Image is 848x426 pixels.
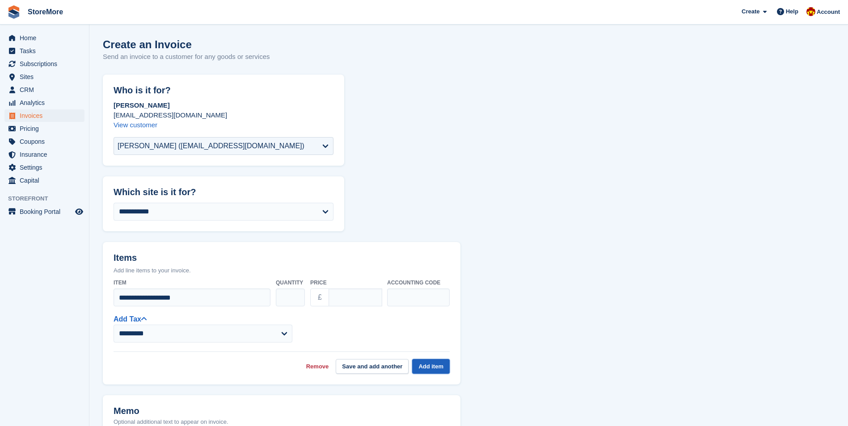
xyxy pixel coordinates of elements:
a: menu [4,148,84,161]
span: Tasks [20,45,73,57]
a: View customer [114,121,157,129]
span: Insurance [20,148,73,161]
a: StoreMore [24,4,67,19]
a: menu [4,109,84,122]
span: Booking Portal [20,205,73,218]
div: [PERSON_NAME] ([EMAIL_ADDRESS][DOMAIN_NAME]) [118,141,304,151]
img: stora-icon-8386f47178a22dfd0bd8f6a31ec36ba5ce8667c1dd55bd0f319d3a0aa187defe.svg [7,5,21,19]
a: menu [4,32,84,44]
span: Help [786,7,798,16]
a: menu [4,45,84,57]
a: menu [4,122,84,135]
label: Item [114,279,270,287]
span: Storefront [8,194,89,203]
a: menu [4,161,84,174]
p: [EMAIL_ADDRESS][DOMAIN_NAME] [114,110,333,120]
h2: Which site is it for? [114,187,333,197]
button: Save and add another [336,359,409,374]
label: Accounting code [387,279,450,287]
button: Add item [412,359,450,374]
span: Account [817,8,840,17]
span: Home [20,32,73,44]
span: Invoices [20,109,73,122]
a: Preview store [74,206,84,217]
span: Coupons [20,135,73,148]
a: Remove [306,362,329,371]
a: Add Tax [114,315,147,323]
a: menu [4,174,84,187]
span: Subscriptions [20,58,73,70]
h1: Create an Invoice [103,38,270,50]
span: Analytics [20,96,73,109]
a: menu [4,84,84,96]
a: menu [4,71,84,83]
h2: Memo [114,406,228,416]
label: Price [310,279,382,287]
p: Add line items to your invoice. [114,266,450,275]
span: Capital [20,174,73,187]
p: [PERSON_NAME] [114,100,333,110]
span: Pricing [20,122,73,135]
span: Sites [20,71,73,83]
a: menu [4,58,84,70]
span: CRM [20,84,73,96]
a: menu [4,96,84,109]
span: Create [742,7,759,16]
h2: Items [114,253,450,265]
a: menu [4,135,84,148]
span: Settings [20,161,73,174]
h2: Who is it for? [114,85,333,96]
label: Quantity [276,279,305,287]
p: Send an invoice to a customer for any goods or services [103,52,270,62]
img: Store More Team [806,7,815,16]
a: menu [4,205,84,218]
